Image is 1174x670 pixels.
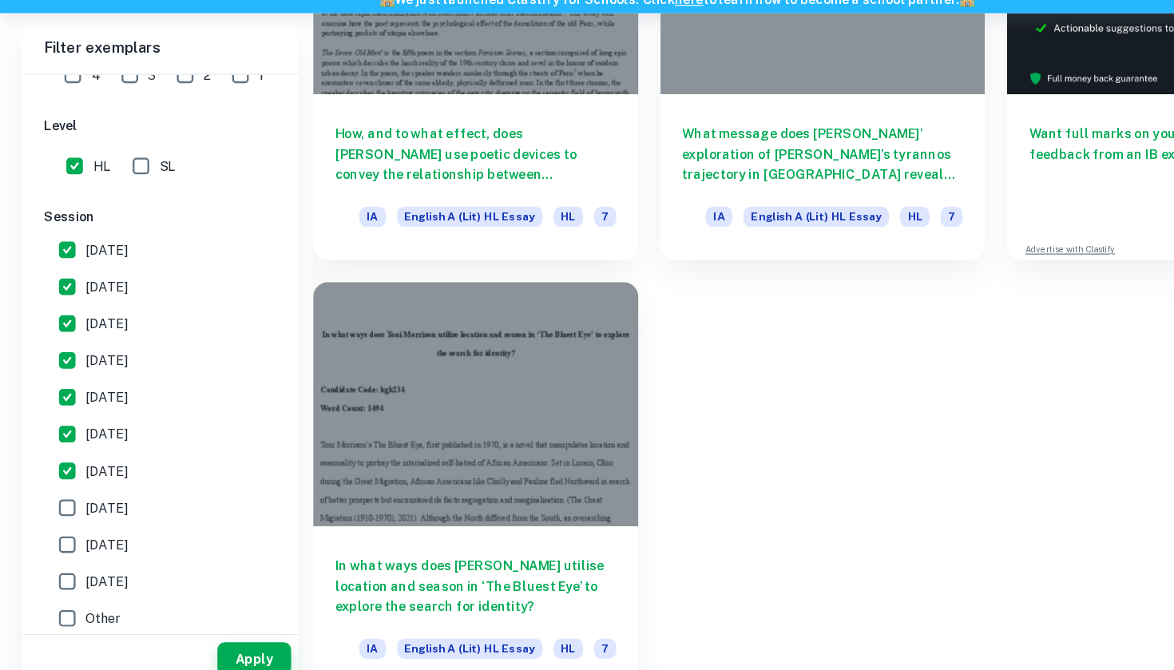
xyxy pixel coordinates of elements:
span: IA [612,249,635,267]
span: 🏫 [329,63,343,76]
span: [DATE] [74,533,111,551]
a: Schools [826,22,871,35]
span: 🎯 [1060,197,1073,210]
span: [DATE] [74,342,111,359]
span: 1 [224,126,229,144]
button: Help and Feedback [1126,614,1158,646]
h6: We just launched Clastify for Schools. Click to learn how to become a school partner. [3,61,1171,78]
h6: Want full marks on your IA ? Get expert feedback from an IB examiner! [892,177,1136,212]
h6: Session [38,249,240,267]
span: 4 [79,126,87,144]
span: IA [311,624,335,641]
h6: What message does [PERSON_NAME]’ exploration of [PERSON_NAME]’s tyrannos trajectory in [GEOGRAPHI... [592,177,835,230]
span: HL [780,249,806,267]
h6: Level [38,170,240,188]
span: 7 [515,249,534,267]
span: 3 [129,126,136,144]
span: [DATE] [74,470,111,487]
span: English A (Lit) HL Essay [344,624,470,641]
span: HL [81,205,96,223]
span: 7 [515,624,534,641]
span: 2 [176,126,183,144]
a: In what ways does [PERSON_NAME] utilise location and season in ‘The Bluest Eye’ to explore the se... [272,315,553,669]
span: [DATE] [74,406,111,423]
span: English A (Lit) HL Essay [645,249,771,267]
span: 7 [815,249,835,267]
button: CH [902,13,934,45]
h6: Filter exemplars [19,89,259,134]
img: Clastify logo [95,13,196,45]
span: Promoted [1073,232,1136,249]
span: 🏫 [832,63,846,76]
span: English A (Lit) HL Essay [344,249,470,267]
h6: How, and to what effect, does [PERSON_NAME] use poetic devices to convey the relationship between... [291,177,534,230]
span: IA [311,249,335,267]
p: Exemplars [633,19,708,37]
a: Advertise with Clastify [889,281,966,292]
span: [DATE] [74,374,111,391]
span: [DATE] [74,310,111,327]
input: Search for any exemplars... [262,6,523,51]
a: here [585,63,610,76]
p: Review [740,21,794,38]
button: Apply [188,627,252,656]
span: SL [138,205,152,223]
h6: CH [910,20,928,38]
h6: In what ways does [PERSON_NAME] utilise location and season in ‘The Bluest Eye’ to explore the se... [291,552,534,605]
span: Other [74,597,104,615]
span: [DATE] [74,502,111,519]
span: HL [480,249,506,267]
span: [DATE] [74,278,111,295]
button: UPGRADE NOW [966,14,1079,43]
span: [DATE] [74,565,111,583]
span: [DATE] [74,438,111,455]
span: HL [480,624,506,641]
